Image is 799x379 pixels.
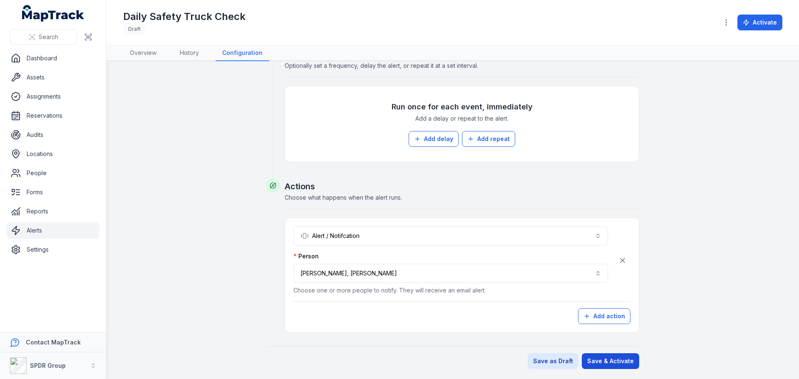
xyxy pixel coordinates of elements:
[392,101,533,113] h3: Run once for each event, immediately
[216,45,269,61] a: Configuration
[123,10,246,23] h1: Daily Safety Truck Check
[22,5,84,22] a: MapTrack
[7,50,99,67] a: Dashboard
[285,194,402,201] span: Choose what happens when the alert runs.
[7,69,99,86] a: Assets
[293,252,319,260] label: Person
[582,353,639,369] button: Save & Activate
[7,146,99,162] a: Locations
[26,339,81,346] strong: Contact MapTrack
[7,203,99,220] a: Reports
[39,33,58,41] span: Search
[10,29,77,45] button: Search
[415,114,509,123] span: Add a delay or repeat to the alert.
[528,353,578,369] button: Save as Draft
[7,107,99,124] a: Reservations
[293,226,608,245] button: Alert / Notifcation
[578,308,630,324] button: Add action
[462,131,515,147] button: Add repeat
[293,264,608,283] button: [PERSON_NAME], [PERSON_NAME]
[123,23,146,35] div: Draft
[7,126,99,143] a: Audits
[285,181,639,192] h2: Actions
[30,362,66,369] strong: SPDR Group
[7,184,99,201] a: Forms
[123,45,163,61] a: Overview
[293,286,608,295] p: Choose one or more people to notify. They will receive an email alert.
[7,241,99,258] a: Settings
[7,88,99,105] a: Assignments
[7,222,99,239] a: Alerts
[737,15,782,30] button: Activate
[7,165,99,181] a: People
[409,131,459,147] button: Add delay
[173,45,206,61] a: History
[285,62,478,69] span: Optionally set a frequency, delay the alert, or repeat it at a set interval.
